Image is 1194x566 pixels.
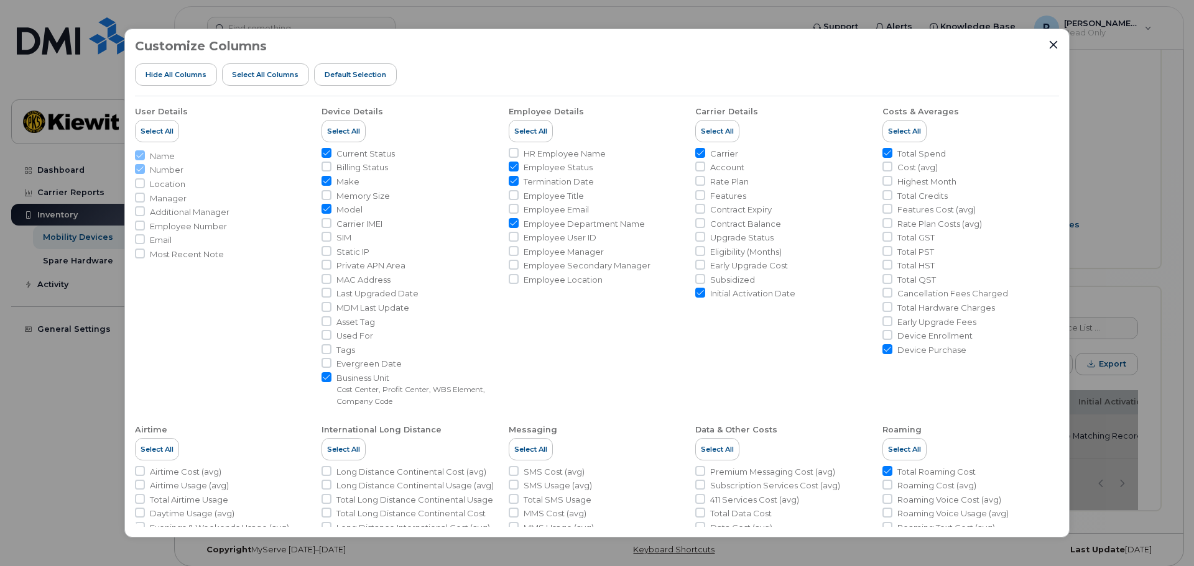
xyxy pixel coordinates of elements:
[710,176,749,188] span: Rate Plan
[322,120,366,142] button: Select All
[710,204,772,216] span: Contract Expiry
[897,162,938,173] span: Cost (avg)
[882,424,922,436] div: Roaming
[710,274,755,286] span: Subsidized
[897,508,1009,519] span: Roaming Voice Usage (avg)
[150,164,183,176] span: Number
[135,106,188,117] div: User Details
[888,126,921,136] span: Select All
[897,246,934,258] span: Total PST
[336,162,388,173] span: Billing Status
[336,232,351,244] span: SIM
[336,288,419,299] span: Last Upgraded Date
[897,344,966,356] span: Device Purchase
[524,466,585,478] span: SMS Cost (avg)
[336,260,405,272] span: Private APN Area
[141,444,174,454] span: Select All
[710,480,840,491] span: Subscription Services Cost (avg)
[882,120,927,142] button: Select All
[336,204,363,216] span: Model
[524,480,592,491] span: SMS Usage (avg)
[897,260,935,272] span: Total HST
[897,522,995,534] span: Roaming Text Cost (avg)
[150,193,187,204] span: Manager
[524,176,594,188] span: Termination Date
[897,148,946,160] span: Total Spend
[710,288,795,299] span: Initial Activation Date
[336,522,490,534] span: Long Distance International Cost (avg)
[524,190,584,202] span: Employee Title
[1140,512,1185,557] iframe: Messenger Launcher
[336,358,402,370] span: Evergreen Date
[524,508,586,519] span: MMS Cost (avg)
[135,438,179,460] button: Select All
[336,246,369,258] span: Static IP
[897,190,948,202] span: Total Credits
[524,148,606,160] span: HR Employee Name
[222,63,310,86] button: Select all Columns
[524,162,593,173] span: Employee Status
[897,302,995,314] span: Total Hardware Charges
[701,126,734,136] span: Select All
[336,385,485,406] small: Cost Center, Profit Center, WBS Element, Company Code
[336,316,375,328] span: Asset Tag
[882,438,927,460] button: Select All
[336,372,498,384] span: Business Unit
[135,63,217,86] button: Hide All Columns
[336,508,486,519] span: Total Long Distance Continental Cost
[710,522,772,534] span: Data Cost (avg)
[897,204,976,216] span: Features Cost (avg)
[897,316,976,328] span: Early Upgrade Fees
[524,274,603,286] span: Employee Location
[135,424,167,436] div: Airtime
[336,302,409,314] span: MDM Last Update
[514,444,547,454] span: Select All
[509,438,553,460] button: Select All
[710,232,774,244] span: Upgrade Status
[888,444,921,454] span: Select All
[710,148,738,160] span: Carrier
[897,494,1001,506] span: Roaming Voice Cost (avg)
[524,232,596,244] span: Employee User ID
[336,190,390,202] span: Memory Size
[150,466,221,478] span: Airtime Cost (avg)
[524,246,604,258] span: Employee Manager
[150,206,229,218] span: Additional Manager
[336,330,373,342] span: Used For
[327,444,360,454] span: Select All
[146,70,206,80] span: Hide All Columns
[695,120,739,142] button: Select All
[710,260,788,272] span: Early Upgrade Cost
[232,70,298,80] span: Select all Columns
[141,126,174,136] span: Select All
[336,148,395,160] span: Current Status
[897,480,976,491] span: Roaming Cost (avg)
[336,344,355,356] span: Tags
[524,522,594,534] span: MMS Usage (avg)
[710,190,746,202] span: Features
[897,288,1008,299] span: Cancellation Fees Charged
[336,494,493,506] span: Total Long Distance Continental Usage
[882,106,959,117] div: Costs & Averages
[150,480,229,491] span: Airtime Usage (avg)
[710,494,799,506] span: 411 Services Cost (avg)
[322,106,383,117] div: Device Details
[695,438,739,460] button: Select All
[336,218,382,230] span: Carrier IMEI
[509,106,584,117] div: Employee Details
[336,274,391,286] span: MAC Address
[710,246,782,258] span: Eligibility (Months)
[514,126,547,136] span: Select All
[336,480,494,491] span: Long Distance Continental Usage (avg)
[524,204,589,216] span: Employee Email
[509,424,557,436] div: Messaging
[710,508,772,519] span: Total Data Cost
[150,178,185,190] span: Location
[1048,39,1059,50] button: Close
[695,106,758,117] div: Carrier Details
[897,274,936,286] span: Total QST
[135,39,267,53] h3: Customize Columns
[150,508,234,519] span: Daytime Usage (avg)
[327,126,360,136] span: Select All
[150,522,289,534] span: Evenings & Weekends Usage (avg)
